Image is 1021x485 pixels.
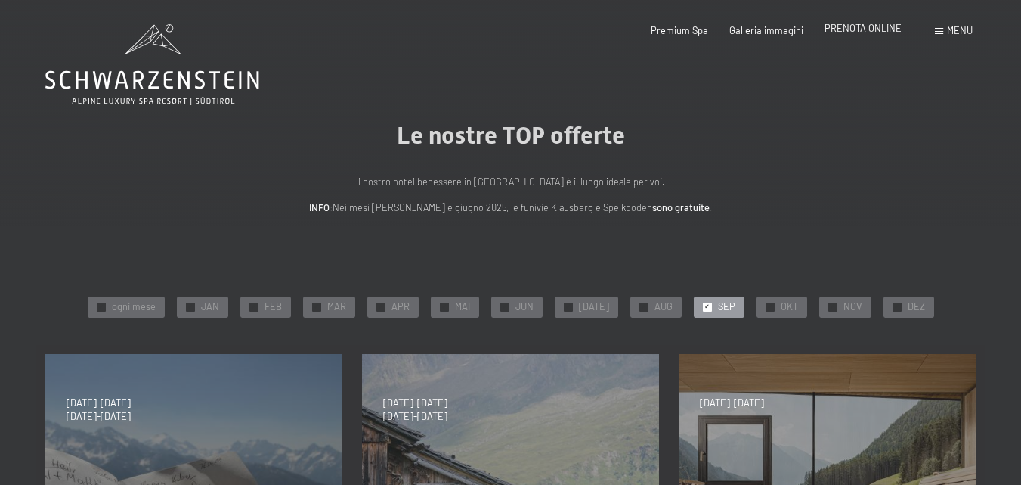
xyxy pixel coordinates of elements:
[309,201,333,213] strong: INFO:
[502,303,507,311] span: ✓
[654,300,673,314] span: AUG
[515,300,534,314] span: JUN
[98,303,104,311] span: ✓
[314,303,319,311] span: ✓
[209,174,813,189] p: Il nostro hotel benessere in [GEOGRAPHIC_DATA] è il luogo ideale per voi.
[947,24,973,36] span: Menu
[391,300,410,314] span: APR
[265,300,282,314] span: FEB
[67,410,131,424] span: [DATE]-[DATE]
[112,300,156,314] span: ogni mese
[565,303,571,311] span: ✓
[397,121,625,150] span: Le nostre TOP offerte
[843,300,862,314] span: NOV
[378,303,383,311] span: ✓
[718,300,735,314] span: SEP
[455,300,470,314] span: MAI
[767,303,772,311] span: ✓
[383,410,447,424] span: [DATE]-[DATE]
[441,303,447,311] span: ✓
[830,303,835,311] span: ✓
[729,24,803,36] a: Galleria immagini
[187,303,193,311] span: ✓
[704,303,710,311] span: ✓
[67,396,131,410] span: [DATE]-[DATE]
[209,200,813,215] p: Nei mesi [PERSON_NAME] e giugno 2025, le funivie Klausberg e Speikboden .
[781,300,798,314] span: OKT
[700,396,764,410] span: [DATE]-[DATE]
[641,303,646,311] span: ✓
[894,303,899,311] span: ✓
[579,300,609,314] span: [DATE]
[825,22,902,34] a: PRENOTA ONLINE
[327,300,346,314] span: MAR
[651,24,708,36] a: Premium Spa
[201,300,219,314] span: JAN
[251,303,256,311] span: ✓
[383,396,447,410] span: [DATE]-[DATE]
[908,300,925,314] span: DEZ
[652,201,710,213] strong: sono gratuite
